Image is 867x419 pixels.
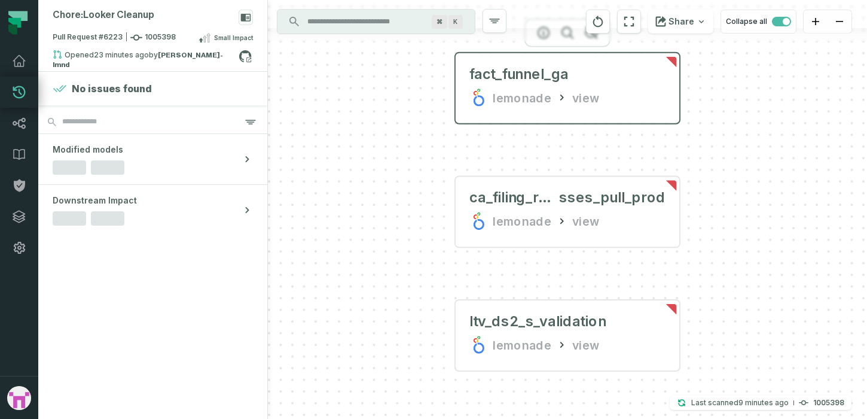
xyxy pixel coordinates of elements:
[72,81,152,96] h4: No issues found
[493,336,551,354] div: lemonade
[493,88,551,107] div: lemonade
[7,386,31,410] img: avatar of gabe-cohen-lmnd
[572,88,599,107] div: view
[432,15,447,29] span: Press ⌘ + K to focus the search bar
[813,399,844,406] h4: 1005398
[214,33,253,42] span: Small Impact
[38,185,267,235] button: Downstream Impact
[53,195,137,207] span: Downstream Impact
[648,10,713,34] button: Share
[721,10,796,34] button: Collapse all
[691,397,789,409] p: Last scanned
[804,10,828,34] button: zoom in
[469,65,569,83] div: fact_funnel_ga
[738,398,789,407] relative-time: Sep 22, 2025, 4:13 PM EDT
[469,189,559,207] span: ca_filing_random_addre
[53,32,176,44] span: Pull Request #6223 1005398
[670,396,851,410] button: Last scanned[DATE] 4:13:23 PM1005398
[94,50,149,59] relative-time: Sep 22, 2025, 3:59 PM EDT
[53,10,154,21] div: Chore: Looker Cleanup
[53,144,123,156] span: Modified models
[828,10,851,34] button: zoom out
[469,312,606,331] div: ltv_ds2_s_validation
[493,212,551,230] div: lemonade
[572,336,599,354] div: view
[448,15,463,29] span: Press ⌘ + K to focus the search bar
[572,212,599,230] div: view
[559,189,665,207] span: sses_pull_prod
[237,48,253,64] a: View on github
[38,134,267,184] button: Modified models
[469,189,665,207] div: ca_filing_random_addresses_pull_prod
[53,50,239,64] div: Opened by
